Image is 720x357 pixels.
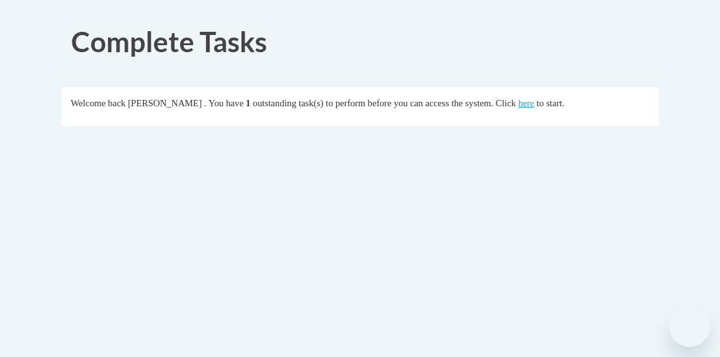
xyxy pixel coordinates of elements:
[128,98,201,108] span: [PERSON_NAME]
[71,98,125,108] span: Welcome back
[669,306,710,347] iframe: Button to launch messaging window
[536,98,564,108] span: to start.
[253,98,516,108] span: outstanding task(s) to perform before you can access the system. Click
[71,25,267,58] span: Complete Tasks
[246,98,250,108] span: 1
[518,98,534,108] a: here
[204,98,243,108] span: . You have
